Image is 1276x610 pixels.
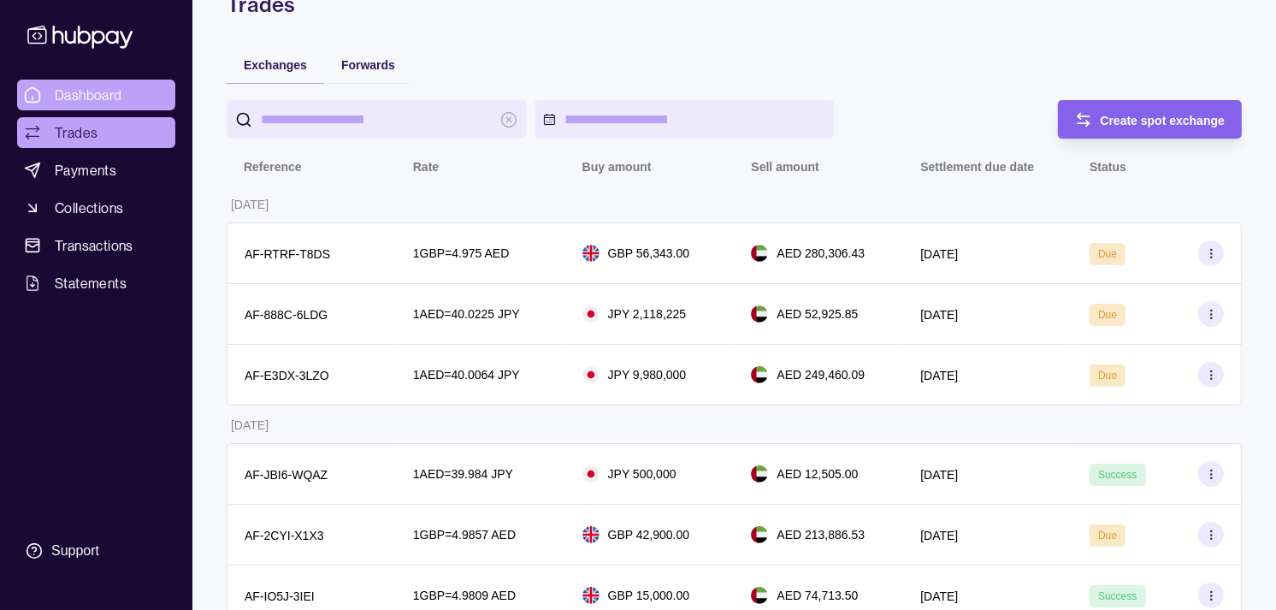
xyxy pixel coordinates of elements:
p: AF-2CYI-X1X3 [245,529,324,542]
p: AED 52,925.85 [777,305,858,323]
span: Success [1098,590,1137,602]
div: Support [51,542,99,560]
p: 1 AED = 40.0225 JPY [413,305,520,323]
img: jp [582,305,600,323]
img: ae [751,305,768,323]
p: AF-E3DX-3LZO [245,369,329,382]
p: [DATE] [920,308,958,322]
input: search [261,100,492,139]
p: Status [1090,160,1126,174]
p: JPY 9,980,000 [608,365,687,384]
p: [DATE] [920,247,958,261]
p: AF-888C-6LDG [245,308,328,322]
p: GBP 56,343.00 [608,244,689,263]
p: 1 AED = 40.0064 JPY [413,365,520,384]
p: [DATE] [920,468,958,482]
p: AED 249,460.09 [777,365,865,384]
span: Statements [55,273,127,293]
img: jp [582,366,600,383]
p: JPY 500,000 [608,465,676,483]
img: ae [751,366,768,383]
p: [DATE] [920,369,958,382]
img: gb [582,245,600,262]
p: AED 280,306.43 [777,244,865,263]
p: 1 GBP = 4.9809 AED [413,586,516,605]
img: gb [582,587,600,604]
p: 1 GBP = 4.9857 AED [413,525,516,544]
p: 1 AED = 39.984 JPY [413,465,513,483]
img: ae [751,465,768,483]
p: AED 74,713.50 [777,586,858,605]
p: [DATE] [920,589,958,603]
p: AF-RTRF-T8DS [245,247,330,261]
p: AED 213,886.53 [777,525,865,544]
span: Due [1098,530,1117,542]
a: Statements [17,268,175,299]
p: JPY 2,118,225 [608,305,687,323]
a: Collections [17,192,175,223]
p: [DATE] [231,198,269,211]
p: GBP 42,900.00 [608,525,689,544]
a: Transactions [17,230,175,261]
p: Rate [413,160,439,174]
span: Transactions [55,235,133,256]
img: jp [582,465,600,483]
img: gb [582,526,600,543]
img: ae [751,245,768,262]
img: ae [751,587,768,604]
span: Due [1098,370,1117,382]
span: Collections [55,198,123,218]
span: Due [1098,248,1117,260]
p: AF-IO5J-3IEI [245,589,315,603]
p: [DATE] [920,529,958,542]
p: AF-JBI6-WQAZ [245,468,328,482]
p: Settlement due date [920,160,1034,174]
button: Create spot exchange [1058,100,1243,139]
span: Exchanges [244,58,307,72]
p: [DATE] [231,418,269,432]
p: Sell amount [751,160,818,174]
span: Trades [55,122,97,143]
span: Due [1098,309,1117,321]
p: 1 GBP = 4.975 AED [413,244,510,263]
p: Reference [244,160,302,174]
span: Payments [55,160,116,181]
p: GBP 15,000.00 [608,586,689,605]
a: Dashboard [17,80,175,110]
a: Payments [17,155,175,186]
a: Support [17,533,175,569]
p: AED 12,505.00 [777,465,858,483]
span: Success [1098,469,1137,481]
span: Dashboard [55,85,122,105]
img: ae [751,526,768,543]
span: Forwards [341,58,395,72]
span: Create spot exchange [1101,114,1226,127]
p: Buy amount [582,160,652,174]
a: Trades [17,117,175,148]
